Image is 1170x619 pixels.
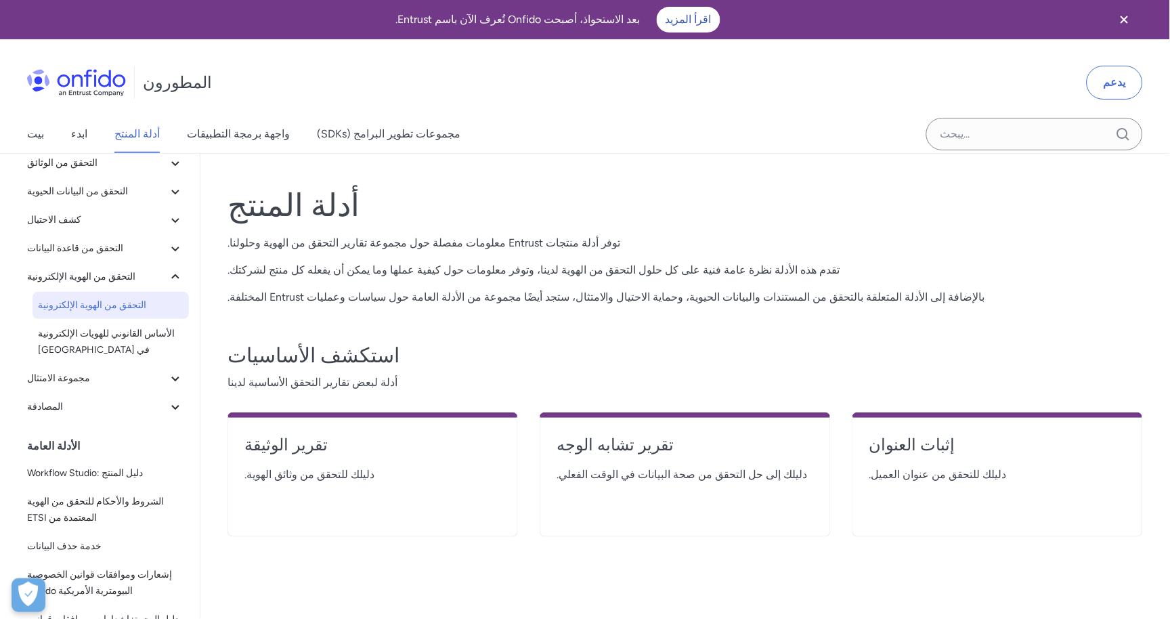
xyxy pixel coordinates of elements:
[244,468,374,481] font: دليلك للتحقق من وثائق الهوية.
[557,435,674,454] font: تقرير تشابه الوجه
[32,292,189,319] a: التحقق من الهوية الإلكترونية
[12,578,45,612] div: تفضيلات ملفات تعريف الارتباط
[1087,66,1143,100] a: يدعم
[27,569,172,597] font: إشعارات وموافقات قوانين الخصوصية البيومترية الأمريكية Onfido
[22,488,189,532] a: الشروط والأحكام للتحقق من الهوية المعتمدة من ETSI
[227,186,360,224] font: أدلة المنتج
[187,115,290,153] a: واجهة برمجة التطبيقات
[22,150,189,177] button: التحقق من الوثائق
[22,263,189,291] button: التحقق من الهوية الإلكترونية
[27,242,123,254] font: التحقق من قاعدة البيانات
[244,434,501,467] a: تقرير الوثيقة
[38,328,175,356] font: الأساس القانوني للهويات الإلكترونية في [GEOGRAPHIC_DATA]
[1104,76,1126,89] font: يدعم
[114,115,160,153] a: أدلة المنتج
[27,440,80,452] font: الأدلة العامة
[317,127,460,140] font: مجموعات تطوير البرامج (SDKs)
[27,496,164,524] font: الشروط والأحكام للتحقق من الهوية المعتمدة من ETSI
[227,263,840,276] font: تقدم هذه الأدلة نظرة عامة فنية على كل حلول التحقق من الهوية لدينا، وتوفر معلومات حول كيفية عملها ...
[22,533,189,560] a: خدمة حذف البيانات
[12,578,45,612] button: فتح التفضيلات
[557,468,807,481] font: دليلك إلى حل التحقق من صحة البيانات في الوقت الفعلي.
[396,13,641,26] font: بعد الاستحواذ، أصبحت Onfido تُعرف الآن باسم Entrust.
[22,460,189,487] a: Workflow Studio: دليل المنتج
[27,540,102,552] font: خدمة حذف البيانات
[557,434,813,467] a: تقرير تشابه الوجه
[22,561,189,605] a: إشعارات وموافقات قوانين الخصوصية البيومترية الأمريكية Onfido
[27,157,97,169] font: التحقق من الوثائق
[27,69,126,96] img: شعار أونفيدو
[27,186,128,197] font: التحقق من البيانات الحيوية
[71,115,87,153] a: ابدء
[244,435,328,454] font: تقرير الوثيقة
[227,343,399,368] font: استكشف الأساسيات
[187,127,290,140] font: واجهة برمجة التطبيقات
[227,291,985,303] font: بالإضافة إلى الأدلة المتعلقة بالتحقق من المستندات والبيانات الحيوية، وحماية الاحتيال والامتثال، س...
[227,376,397,389] font: أدلة لبعض تقارير التحقق الأساسية لدينا
[317,115,460,153] a: مجموعات تطوير البرامج (SDKs)
[227,236,621,249] font: توفر أدلة منتجات Entrust معلومات مفصلة حول مجموعة تقارير التحقق من الهوية وحلولنا.
[27,467,143,479] font: Workflow Studio: دليل المنتج
[869,435,955,454] font: إثبات العنوان
[27,127,44,140] font: بيت
[143,72,212,92] font: المطورون
[22,365,189,392] button: مجموعة الامتثال
[869,468,1007,481] font: دليلك للتحقق من عنوان العميل.
[22,178,189,205] button: التحقق من البيانات الحيوية
[114,127,160,140] font: أدلة المنتج
[1117,12,1133,28] svg: إغلاق اللافتة
[666,13,712,26] font: اقرأ المزيد
[27,214,81,226] font: كشف الاحتيال
[22,235,189,262] button: التحقق من قاعدة البيانات
[38,299,146,311] font: التحقق من الهوية الإلكترونية
[27,372,90,384] font: مجموعة الامتثال
[27,401,63,412] font: المصادقة
[869,434,1126,467] a: إثبات العنوان
[22,393,189,421] button: المصادقة
[27,115,44,153] a: بيت
[22,207,189,234] button: كشف الاحتيال
[27,271,135,282] font: التحقق من الهوية الإلكترونية
[71,127,87,140] font: ابدء
[1100,3,1150,37] button: إغلاق اللافتة
[657,7,720,33] a: اقرأ المزيد
[926,118,1143,150] input: حقل إدخال بحث Onfido
[32,320,189,364] a: الأساس القانوني للهويات الإلكترونية في [GEOGRAPHIC_DATA]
